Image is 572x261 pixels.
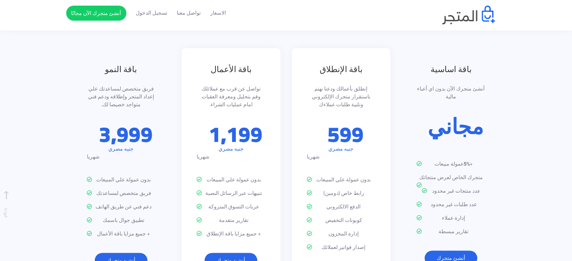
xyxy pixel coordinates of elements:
p: دعم فني عن طريق الهاتف [87,203,156,211]
p: + جميع مزايا باقة الإنطلاق [197,230,266,238]
p: رابط خاص (دومين) [307,189,376,197]
h3: باقة النمو [87,63,156,75]
p: + عمولة مبيعات [417,160,486,168]
p: أنشئ متجرك الآن بدون اي أعباء مالية [417,85,486,101]
p: تقارير متقدمة [197,216,266,224]
p: تطبيق جوال باسمك [87,216,156,224]
a: الاسعار [210,9,226,17]
p: تواصل عن قرب مع عملائلك وقم بتحليل ومعرفة العقبات امام عمليات الشراء. [197,85,266,109]
span: عودة [2,191,12,219]
p: إنطلق بأعمالك ودعنا نهتم باستقرار متجرك الإلكتروني وتلبية طلبات عملاءك [307,85,376,109]
p: إدارة عملاء [417,214,486,222]
h3: باقة الأعمال [197,63,266,75]
p: 599 [328,124,364,145]
p: + جميع مزايا باقة الأعمال [87,230,156,238]
p: 3,999 [99,124,153,145]
p: إصدار فواتير لعملائك [307,243,376,251]
div: شهريا [87,153,156,161]
p: فريق متخصص لمساعدتك علي إعداد المتجر وإطلاقه ودعم فني متواجد خصيصا لك. [87,85,156,109]
img: logo [442,6,495,24]
h3: باقة الإنطلاق [307,63,376,75]
p: تقارير مبسطة [417,228,486,235]
a: تسجيل الدخول [136,9,167,17]
p: مجاني [428,116,484,137]
strong: 5% [464,159,470,169]
p: عدد منتجات غير محدود [417,187,486,195]
p: متجرك الخاص لعرض منتجاتك [417,173,486,181]
p: بدون عمولة علي المبيعات [197,176,266,184]
p: بدون عمولة علي المبيعات [307,176,376,184]
p: بدون عمولة علي المبيعات [87,176,156,184]
a: أنشئ متجرك الآن مجانًا [66,6,126,21]
p: الدفع الالكتروني [307,203,376,211]
p: تنبيهات عبر الرسائل النصية [197,189,266,197]
div: شهريا [197,153,266,161]
p: 1,199 [209,124,262,145]
h3: باقة اساسية [417,63,486,75]
p: عدد طلبات غير محدود [417,201,486,208]
div: شهريا [307,153,376,161]
p: عربات التسوق المتروكة [197,203,266,211]
p: كوبونات التخفيض [307,216,376,224]
p: إدارة المخزون [307,230,376,238]
a: تواصل معنا [177,9,201,17]
p: فريق متخصص لمساعدتك [87,189,156,197]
